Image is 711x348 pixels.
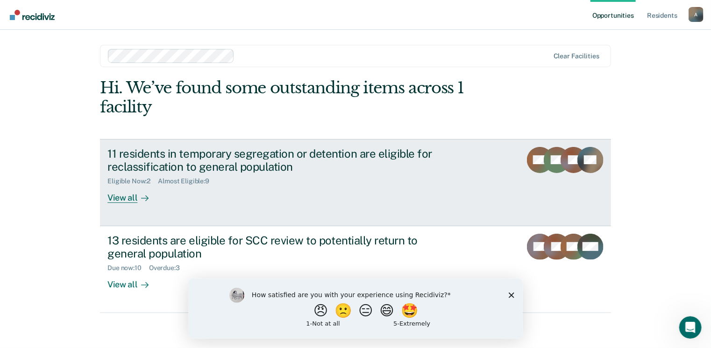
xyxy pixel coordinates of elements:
[100,139,611,226] a: 11 residents in temporary segregation or detention are eligible for reclassification to general p...
[158,177,217,185] div: Almost Eligible : 9
[107,264,149,272] div: Due now : 10
[679,316,702,339] iframe: Intercom live chat
[149,264,187,272] div: Overdue : 3
[689,7,704,22] button: Profile dropdown button
[107,177,158,185] div: Eligible Now : 2
[554,52,599,60] div: Clear facilities
[188,278,523,339] iframe: Survey by Kim from Recidiviz
[107,272,160,290] div: View all
[100,78,509,117] div: Hi. We’ve found some outstanding items across 1 facility
[100,226,611,313] a: 13 residents are eligible for SCC review to potentially return to general populationDue now:10Ove...
[107,147,435,174] div: 11 residents in temporary segregation or detention are eligible for reclassification to general p...
[689,7,704,22] div: A
[10,10,55,20] img: Recidiviz
[107,185,160,203] div: View all
[107,234,435,261] div: 13 residents are eligible for SCC review to potentially return to general population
